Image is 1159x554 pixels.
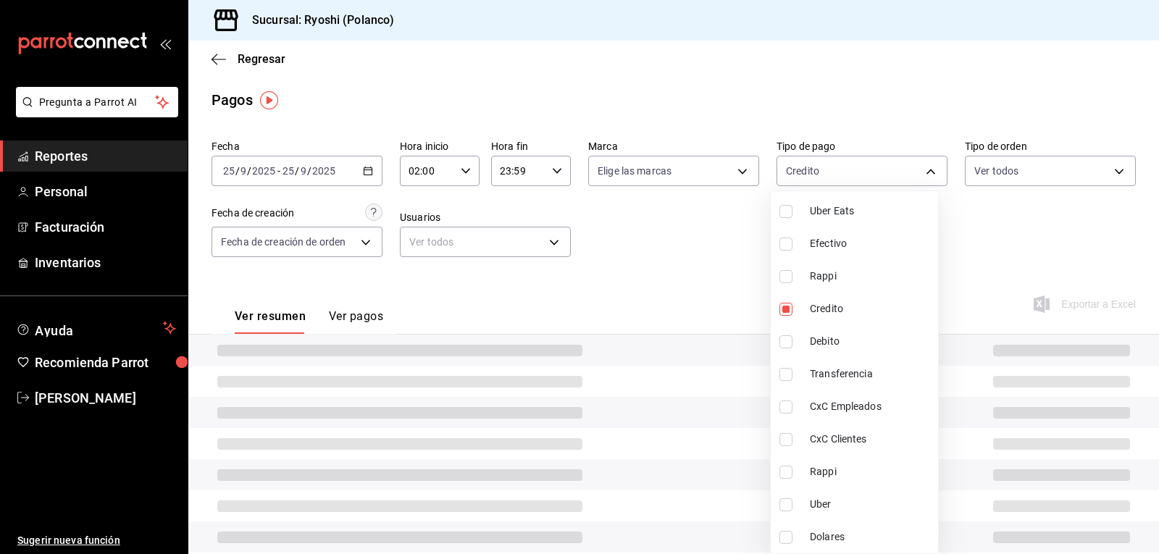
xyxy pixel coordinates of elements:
[810,269,932,284] span: Rappi
[260,91,278,109] img: Tooltip marker
[810,301,932,316] span: Credito
[810,366,932,382] span: Transferencia
[810,432,932,447] span: CxC Clientes
[810,529,932,545] span: Dolares
[810,203,932,219] span: Uber Eats
[810,464,932,479] span: Rappi
[810,334,932,349] span: Debito
[810,236,932,251] span: Efectivo
[810,497,932,512] span: Uber
[810,399,932,414] span: CxC Empleados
